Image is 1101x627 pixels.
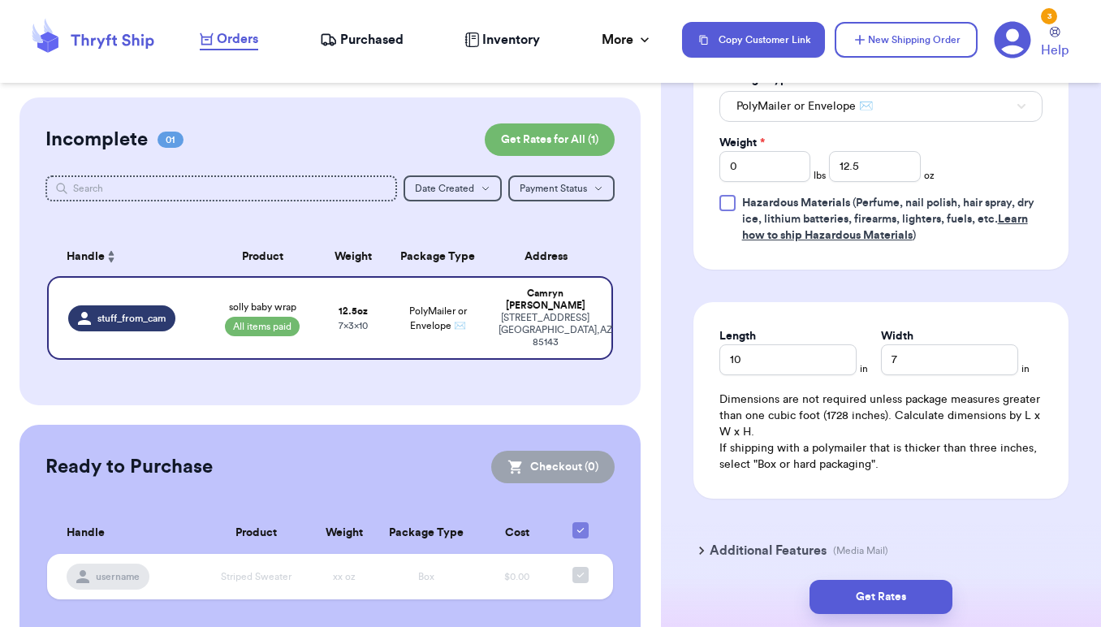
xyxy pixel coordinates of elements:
button: PolyMailer or Envelope ✉️ [719,91,1043,122]
span: PolyMailer or Envelope ✉️ [409,306,467,331]
a: Inventory [464,30,540,50]
th: Package Type [377,512,476,554]
span: Inventory [482,30,540,50]
h2: Ready to Purchase [45,454,213,480]
th: Package Type [386,237,488,276]
label: Length [719,328,756,344]
span: Help [1041,41,1069,60]
span: $0.00 [504,572,529,582]
span: (Perfume, nail polish, hair spray, dry ice, lithium batteries, firearms, lighters, fuels, etc. ) [742,197,1034,241]
div: Dimensions are not required unless package measures greater than one cubic foot (1728 inches). Ca... [719,391,1043,473]
h3: Additional Features [710,541,827,560]
span: Handle [67,249,105,266]
span: Date Created [415,184,474,193]
label: Width [881,328,913,344]
h2: Incomplete [45,127,148,153]
span: 01 [158,132,183,148]
div: 3 [1041,8,1057,24]
span: All items paid [225,317,300,336]
span: Handle [67,525,105,542]
th: Product [206,237,319,276]
span: stuff_from_cam [97,312,166,325]
a: Orders [200,29,258,50]
span: Hazardous Materials [742,197,850,209]
strong: 12.5 oz [339,306,368,316]
div: [STREET_ADDRESS] [GEOGRAPHIC_DATA] , AZ 85143 [499,312,592,348]
div: Camryn [PERSON_NAME] [499,288,592,312]
button: Payment Status [508,175,615,201]
span: username [96,570,140,583]
th: Weight [311,512,377,554]
a: 3 [994,21,1031,58]
span: xx oz [333,572,356,582]
button: Date Created [404,175,502,201]
th: Product [201,512,311,554]
p: If shipping with a polymailer that is thicker than three inches, select "Box or hard packaging". [719,440,1043,473]
a: Help [1041,27,1069,60]
th: Weight [319,237,387,276]
input: Search [45,175,397,201]
span: in [1021,362,1030,375]
button: Sort ascending [105,247,118,266]
button: New Shipping Order [835,22,978,58]
button: Get Rates [810,580,952,614]
p: (Media Mail) [833,544,888,557]
button: Get Rates for All (1) [485,123,615,156]
span: Payment Status [520,184,587,193]
div: More [602,30,653,50]
th: Address [489,237,613,276]
span: oz [924,169,935,182]
label: Weight [719,135,765,151]
span: solly baby wrap [229,301,296,313]
span: Striped Sweater [221,572,291,582]
span: 7 x 3 x 10 [339,321,368,331]
a: Purchased [320,30,404,50]
span: lbs [814,169,826,182]
span: Purchased [340,30,404,50]
span: PolyMailer or Envelope ✉️ [736,98,873,115]
button: Checkout (0) [491,451,615,483]
span: Box [418,572,434,582]
span: Orders [217,29,258,49]
span: in [860,362,868,375]
button: Copy Customer Link [682,22,825,58]
th: Cost [476,512,558,554]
